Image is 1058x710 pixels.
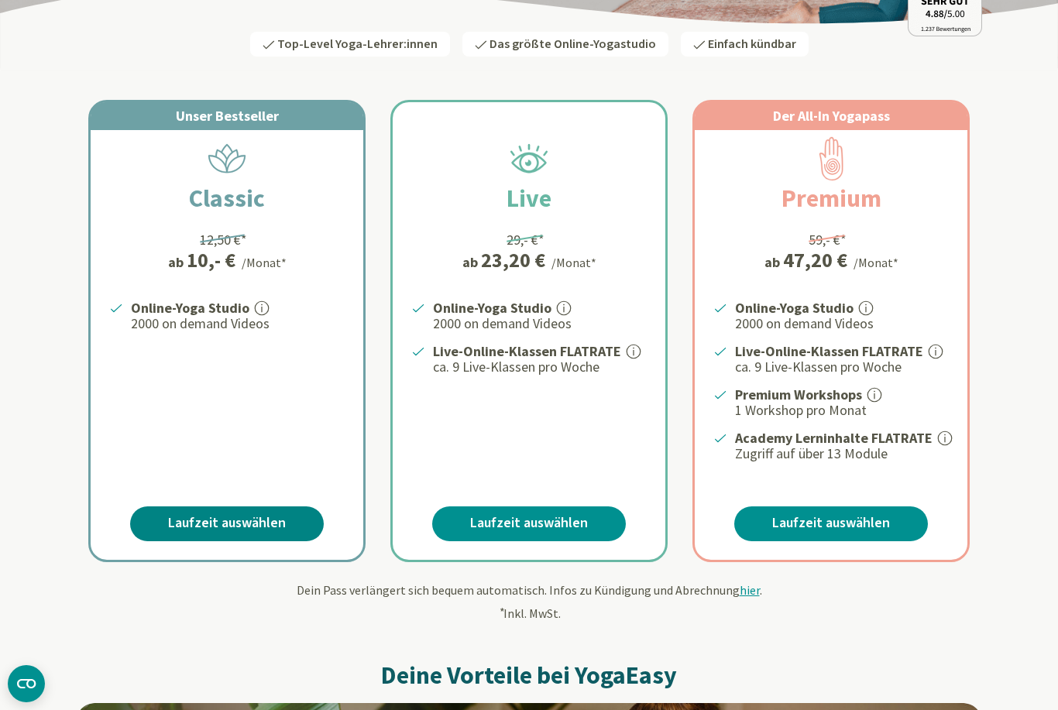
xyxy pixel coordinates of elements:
[433,314,647,333] p: 2000 on demand Videos
[764,252,783,273] span: ab
[551,253,596,272] div: /Monat*
[152,180,302,217] h2: Classic
[735,401,949,420] p: 1 Workshop pro Monat
[740,582,760,598] span: hier
[200,229,247,250] div: 12,50 €*
[242,253,287,272] div: /Monat*
[744,180,919,217] h2: Premium
[168,252,187,273] span: ab
[8,665,45,702] button: CMP-Widget öffnen
[277,36,438,53] span: Top-Level Yoga-Lehrer:innen
[735,386,862,403] strong: Premium Workshops
[507,229,544,250] div: 29,- €*
[735,429,933,447] strong: Academy Lerninhalte FLATRATE
[735,314,949,333] p: 2000 on demand Videos
[76,581,982,623] div: Dein Pass verlängert sich bequem automatisch. Infos zu Kündigung und Abrechnung . Inkl. MwSt.
[187,250,235,270] div: 10,- €
[735,358,949,376] p: ca. 9 Live-Klassen pro Woche
[708,36,796,53] span: Einfach kündbar
[734,506,928,541] a: Laufzeit auswählen
[462,252,481,273] span: ab
[735,342,923,360] strong: Live-Online-Klassen FLATRATE
[489,36,656,53] span: Das größte Online-Yogastudio
[735,299,854,317] strong: Online-Yoga Studio
[783,250,847,270] div: 47,20 €
[469,180,589,217] h2: Live
[735,444,949,463] p: Zugriff auf über 13 Module
[131,314,345,333] p: 2000 on demand Videos
[131,299,249,317] strong: Online-Yoga Studio
[130,506,324,541] a: Laufzeit auswählen
[76,660,982,691] h2: Deine Vorteile bei YogaEasy
[773,107,890,125] span: Der All-In Yogapass
[433,358,647,376] p: ca. 9 Live-Klassen pro Woche
[176,107,279,125] span: Unser Bestseller
[433,299,551,317] strong: Online-Yoga Studio
[854,253,898,272] div: /Monat*
[432,506,626,541] a: Laufzeit auswählen
[809,229,847,250] div: 59,- €*
[481,250,545,270] div: 23,20 €
[433,342,621,360] strong: Live-Online-Klassen FLATRATE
